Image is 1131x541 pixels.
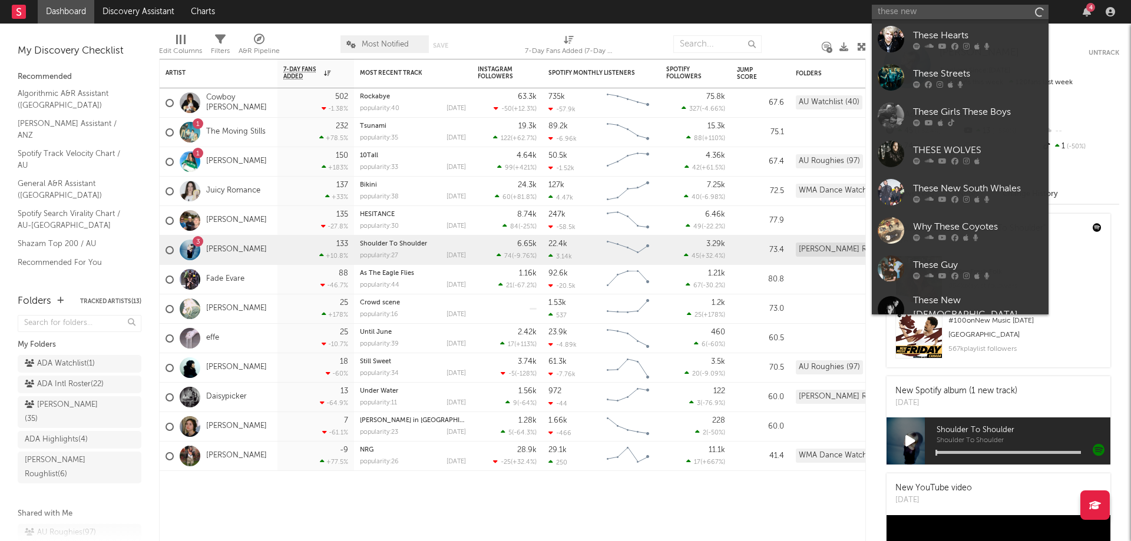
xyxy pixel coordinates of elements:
[518,122,537,130] div: 19.3k
[673,35,762,53] input: Search...
[18,207,130,231] a: Spotify Search Virality Chart / AU-[GEOGRAPHIC_DATA]
[326,370,348,377] div: -60 %
[360,253,398,259] div: popularity: 27
[360,388,398,394] a: Under Water
[360,329,392,336] a: Until June
[321,223,348,230] div: -27.8 %
[25,433,88,447] div: ADA Highlights ( 4 )
[601,235,654,265] svg: Chart title
[360,94,466,100] div: Rockabye
[887,311,1110,367] a: #100onNew Music [DATE] [GEOGRAPHIC_DATA]567kplaylist followers
[18,431,141,449] a: ADA Highlights(4)
[206,363,267,373] a: [PERSON_NAME]
[447,105,466,112] div: [DATE]
[693,224,702,230] span: 49
[695,429,725,436] div: ( )
[166,69,254,77] div: Artist
[18,147,130,171] a: Spotify Track Velocity Chart / AU
[319,134,348,142] div: +78.5 %
[447,429,466,436] div: [DATE]
[548,311,567,319] div: 537
[548,181,564,189] div: 127k
[447,311,466,318] div: [DATE]
[913,258,1043,272] div: These Guy
[18,396,141,428] a: [PERSON_NAME](35)
[336,152,348,160] div: 150
[704,135,723,142] span: +110 %
[697,400,700,407] span: 3
[508,371,515,377] span: -5
[796,70,884,77] div: Folders
[18,338,141,352] div: My Folders
[601,324,654,353] svg: Chart title
[508,341,514,348] span: 17
[25,453,108,482] div: [PERSON_NAME] Roughlist ( 6 )
[360,123,386,130] a: Tsunami
[501,135,511,142] span: 122
[707,122,725,130] div: 15.3k
[360,123,466,130] div: Tsunami
[1083,7,1091,16] button: 4
[80,298,141,304] button: Tracked Artists(13)
[706,240,725,248] div: 3.29k
[518,417,537,424] div: 1.28k
[206,245,267,255] a: [PERSON_NAME]
[707,181,725,189] div: 7.25k
[360,164,398,171] div: popularity: 33
[706,152,725,160] div: 4.36k
[322,311,348,318] div: +178 %
[206,157,267,167] a: [PERSON_NAME]
[689,106,700,112] span: 327
[548,135,577,142] div: -6.96k
[18,44,141,58] div: My Discovery Checklist
[360,211,395,218] a: HESITANCE
[447,253,466,259] div: [DATE]
[1089,47,1119,59] button: Untrack
[18,355,141,373] a: ADA Watchlist(1)
[360,300,400,306] a: Crowd scene
[701,253,723,260] span: +32.4 %
[206,274,244,284] a: Fade Evare
[501,370,537,377] div: ( )
[360,429,398,436] div: popularity: 23
[360,329,466,336] div: Until June
[692,165,700,171] span: 42
[737,420,784,434] div: 60.0
[702,341,706,348] span: 6
[360,282,399,288] div: popularity: 44
[211,44,230,58] div: Filters
[702,194,723,201] span: -6.98 %
[737,155,784,169] div: 67.4
[494,105,537,112] div: ( )
[693,283,701,289] span: 67
[548,387,561,395] div: 972
[340,328,348,336] div: 25
[360,400,397,406] div: popularity: 11
[548,370,576,378] div: -7.76k
[514,283,535,289] span: -67.2 %
[913,28,1043,42] div: These Hearts
[737,273,784,287] div: 80.8
[360,300,466,306] div: Crowd scene
[360,223,399,230] div: popularity: 30
[872,211,1049,250] a: Why These Coyotes
[1041,124,1119,139] div: --
[684,370,725,377] div: ( )
[360,359,466,365] div: Still Sweet
[712,299,725,307] div: 1.2k
[239,29,280,64] div: A&R Pipeline
[493,134,537,142] div: ( )
[322,429,348,436] div: -61.1 %
[360,182,377,188] a: Bikini
[360,94,390,100] a: Rockabye
[447,370,466,377] div: [DATE]
[360,105,399,112] div: popularity: 40
[548,105,576,113] div: -57.9k
[872,20,1049,58] a: These Hearts
[692,371,700,377] span: 20
[548,282,576,290] div: -20.5k
[703,224,723,230] span: -22.2 %
[520,224,535,230] span: -25 %
[737,125,784,140] div: 75.1
[684,164,725,171] div: ( )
